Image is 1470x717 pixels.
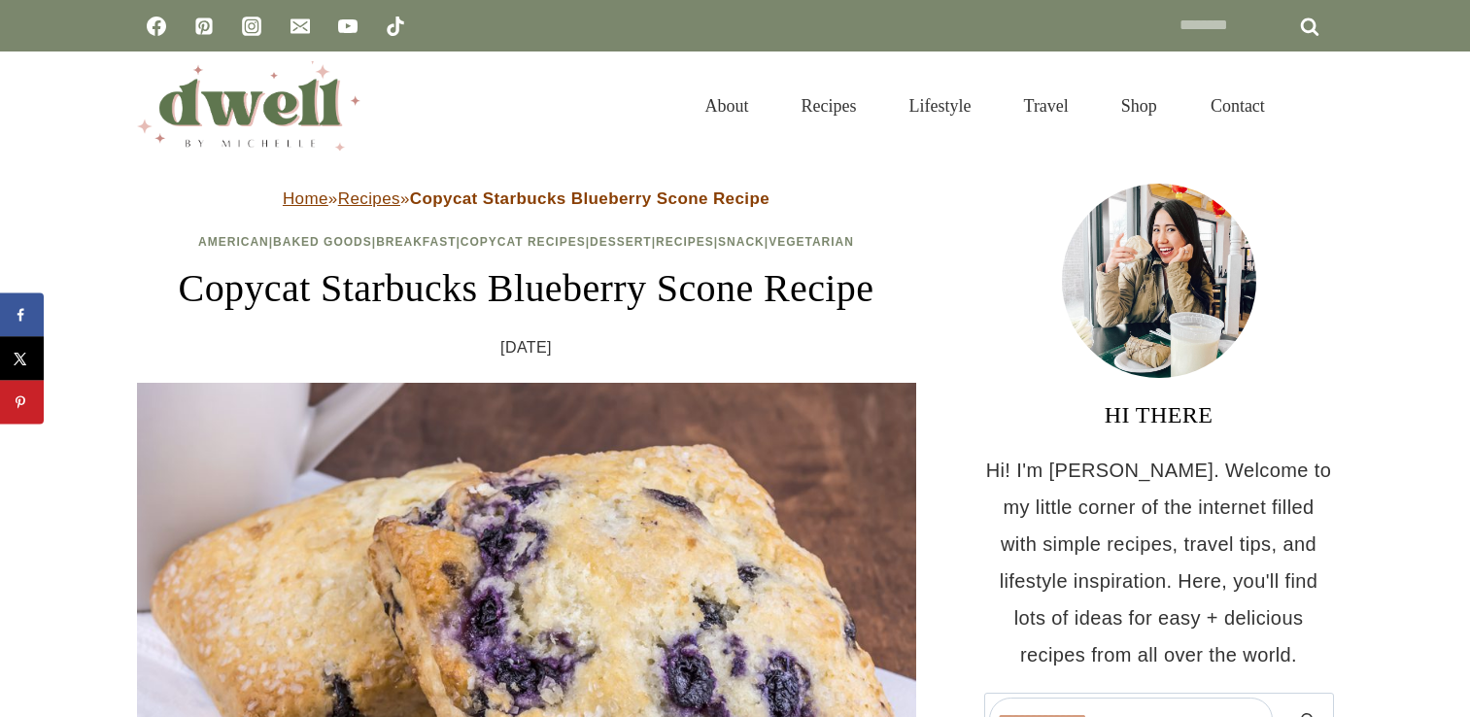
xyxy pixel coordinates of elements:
a: Snack [718,235,765,249]
a: Breakfast [376,235,456,249]
a: Travel [998,72,1095,140]
a: Copycat Recipes [461,235,586,249]
a: Pinterest [185,7,223,46]
a: TikTok [376,7,415,46]
a: Home [283,189,328,208]
a: Contact [1184,72,1291,140]
a: Dessert [590,235,652,249]
strong: Copycat Starbucks Blueberry Scone Recipe [410,189,769,208]
a: YouTube [328,7,367,46]
button: View Search Form [1301,89,1334,122]
span: | | | | | | | [198,235,854,249]
a: Facebook [137,7,176,46]
time: [DATE] [500,333,552,362]
nav: Primary Navigation [679,72,1290,140]
a: Email [281,7,320,46]
img: DWELL by michelle [137,61,360,151]
a: About [679,72,775,140]
p: Hi! I'm [PERSON_NAME]. Welcome to my little corner of the internet filled with simple recipes, tr... [984,452,1334,673]
a: American [198,235,269,249]
span: » » [283,189,769,208]
a: Recipes [656,235,714,249]
a: Shop [1095,72,1183,140]
h3: HI THERE [984,397,1334,432]
a: Instagram [232,7,271,46]
a: Recipes [775,72,883,140]
a: Recipes [338,189,400,208]
a: Lifestyle [883,72,998,140]
a: Baked Goods [273,235,372,249]
h1: Copycat Starbucks Blueberry Scone Recipe [137,259,916,318]
a: Vegetarian [769,235,854,249]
